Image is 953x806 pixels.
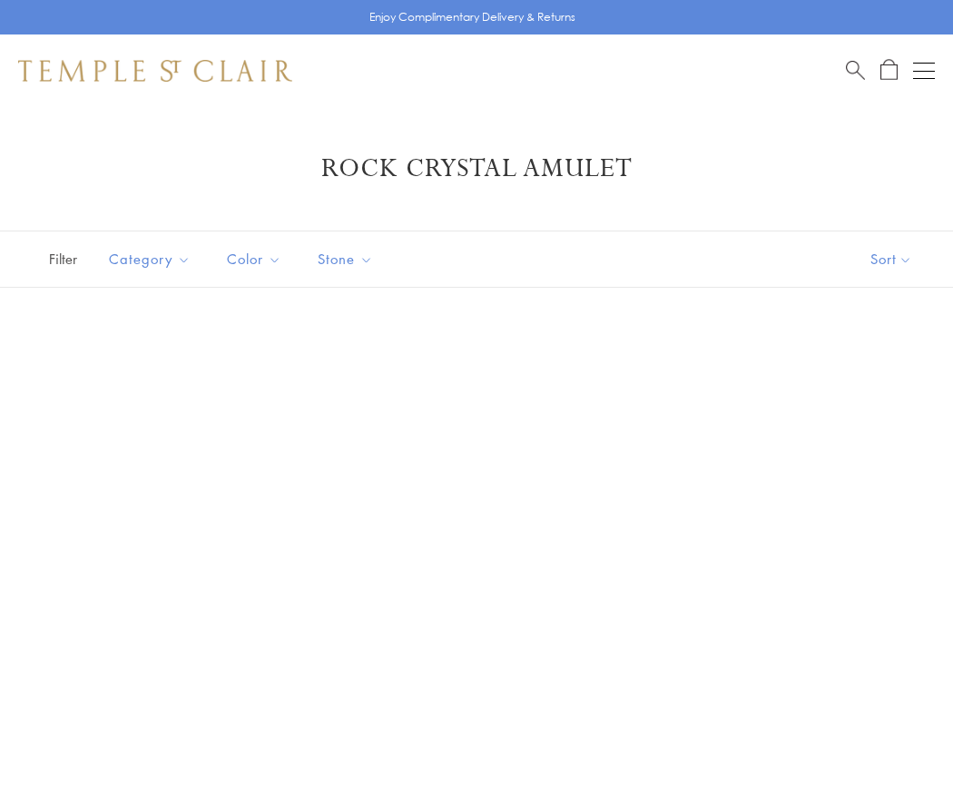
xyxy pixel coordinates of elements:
[100,248,204,270] span: Category
[309,248,387,270] span: Stone
[846,59,865,82] a: Search
[95,239,204,280] button: Category
[913,60,935,82] button: Open navigation
[18,60,292,82] img: Temple St. Clair
[880,59,898,82] a: Open Shopping Bag
[45,152,908,185] h1: Rock Crystal Amulet
[213,239,295,280] button: Color
[369,8,575,26] p: Enjoy Complimentary Delivery & Returns
[218,248,295,270] span: Color
[304,239,387,280] button: Stone
[830,231,953,287] button: Show sort by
